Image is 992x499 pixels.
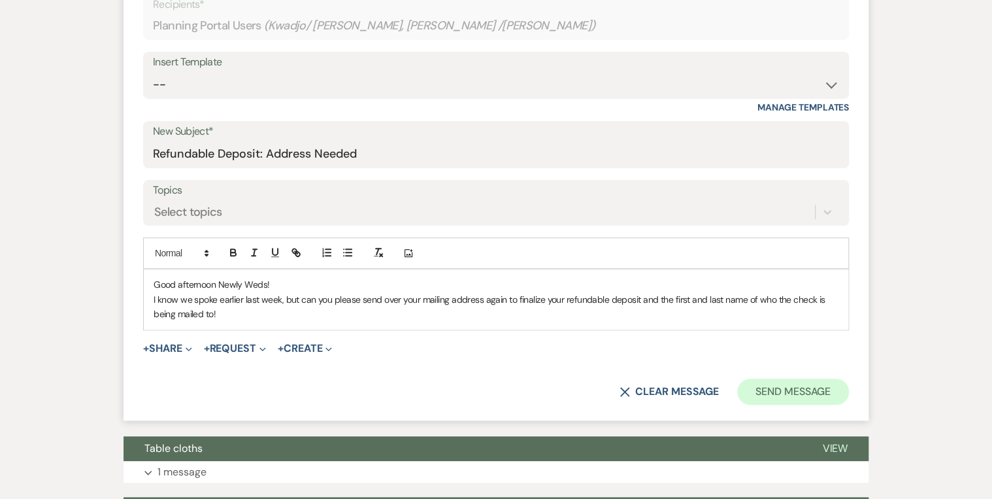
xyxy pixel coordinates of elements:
a: Manage Templates [757,101,849,113]
p: Good afternoon Newly Weds! [154,277,838,292]
button: Create [278,343,332,354]
button: 1 message [124,461,868,483]
button: Share [143,343,192,354]
span: ( Kwadjo/ [PERSON_NAME], [PERSON_NAME] /[PERSON_NAME] ) [264,17,596,35]
label: Topics [153,181,839,200]
button: View [801,436,868,461]
div: Select topics [154,203,222,221]
div: Insert Template [153,53,839,72]
label: New Subject* [153,122,839,141]
p: 1 message [157,464,207,481]
button: Clear message [620,387,719,397]
span: View [822,441,848,455]
div: Planning Portal Users [153,13,839,39]
button: Request [204,343,266,354]
p: I know we spoke earlier last week, but can you please send over your mailing address again to fin... [154,292,838,322]
span: + [204,343,210,354]
span: + [143,343,149,354]
button: Table cloths [124,436,801,461]
span: + [278,343,284,354]
span: Table cloths [144,441,203,455]
button: Send Message [737,379,849,405]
